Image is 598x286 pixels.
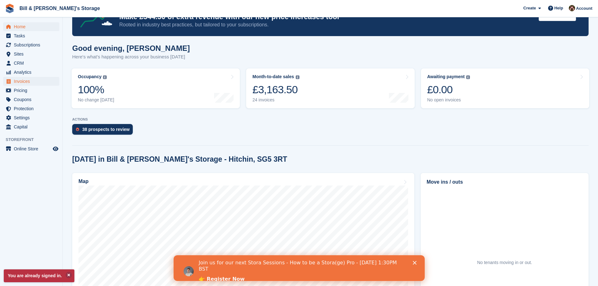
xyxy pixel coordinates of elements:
[78,97,114,103] div: No change [DATE]
[14,40,51,49] span: Subscriptions
[14,104,51,113] span: Protection
[78,83,114,96] div: 100%
[4,269,74,282] p: You are already signed in.
[523,5,536,11] span: Create
[427,74,465,79] div: Awaiting payment
[14,31,51,40] span: Tasks
[14,113,51,122] span: Settings
[14,144,51,153] span: Online Store
[17,3,102,13] a: Bill & [PERSON_NAME]'s Storage
[239,6,245,9] div: Close
[3,50,59,58] a: menu
[246,68,414,108] a: Month-to-date sales £3,163.50 24 invoices
[252,83,299,96] div: £3,163.50
[72,68,240,108] a: Occupancy 100% No change [DATE]
[554,5,563,11] span: Help
[14,86,51,95] span: Pricing
[3,104,59,113] a: menu
[14,68,51,77] span: Analytics
[569,5,575,11] img: Jack Bottesch
[25,21,71,28] a: 👉 Register Now
[3,95,59,104] a: menu
[3,59,59,67] a: menu
[72,44,190,52] h1: Good evening, [PERSON_NAME]
[3,22,59,31] a: menu
[14,22,51,31] span: Home
[14,50,51,58] span: Sites
[78,74,101,79] div: Occupancy
[3,122,59,131] a: menu
[76,127,79,131] img: prospect-51fa495bee0391a8d652442698ab0144808aea92771e9ea1ae160a38d050c398.svg
[477,259,532,266] div: No tenants moving in or out.
[72,117,589,121] p: ACTIONS
[466,75,470,79] img: icon-info-grey-7440780725fd019a000dd9b08b2336e03edf1995a4989e88bcd33f0948082b44.svg
[72,155,287,164] h2: [DATE] in Bill & [PERSON_NAME]'s Storage - Hitchin, SG5 3RT
[6,137,62,143] span: Storefront
[174,255,425,281] iframe: Intercom live chat banner
[14,59,51,67] span: CRM
[3,68,59,77] a: menu
[5,4,14,13] img: stora-icon-8386f47178a22dfd0bd8f6a31ec36ba5ce8667c1dd55bd0f319d3a0aa187defe.svg
[52,145,59,153] a: Preview store
[3,77,59,86] a: menu
[576,5,592,12] span: Account
[427,83,470,96] div: £0.00
[14,122,51,131] span: Capital
[82,127,130,132] div: 38 prospects to review
[119,21,534,28] p: Rooted in industry best practices, but tailored to your subscriptions.
[78,179,89,184] h2: Map
[14,95,51,104] span: Coupons
[427,97,470,103] div: No open invoices
[421,68,589,108] a: Awaiting payment £0.00 No open invoices
[3,31,59,40] a: menu
[3,144,59,153] a: menu
[427,178,583,186] h2: Move ins / outs
[296,75,299,79] img: icon-info-grey-7440780725fd019a000dd9b08b2336e03edf1995a4989e88bcd33f0948082b44.svg
[14,77,51,86] span: Invoices
[72,124,136,138] a: 38 prospects to review
[252,74,294,79] div: Month-to-date sales
[3,113,59,122] a: menu
[103,75,107,79] img: icon-info-grey-7440780725fd019a000dd9b08b2336e03edf1995a4989e88bcd33f0948082b44.svg
[3,86,59,95] a: menu
[3,40,59,49] a: menu
[72,53,190,61] p: Here's what's happening across your business [DATE]
[252,97,299,103] div: 24 invoices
